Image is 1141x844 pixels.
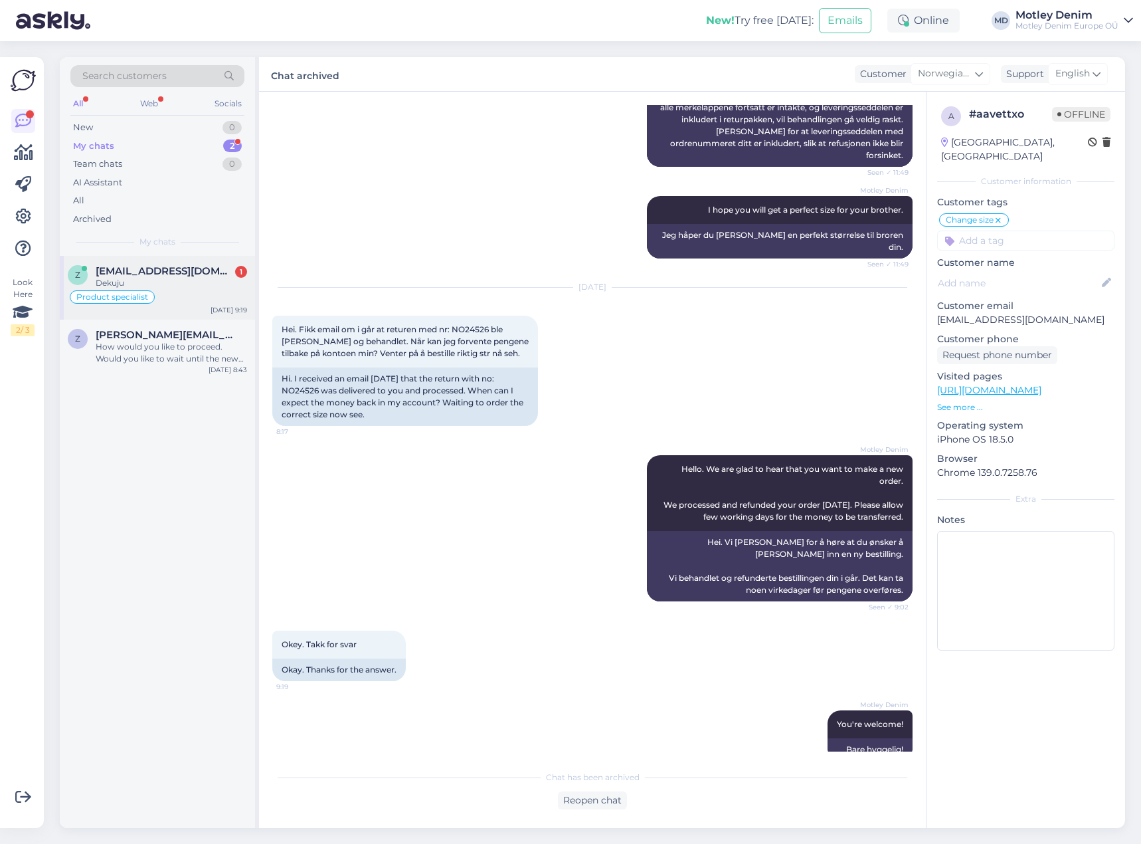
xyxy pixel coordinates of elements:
div: Hei. Vi [PERSON_NAME] for å høre at du ønsker å [PERSON_NAME] inn en ny bestilling. Vi behandlet ... [647,531,913,601]
span: Change size [946,216,994,224]
span: Hello. We are glad to hear that you want to make a new order. We processed and refunded your orde... [663,464,905,522]
p: See more ... [937,401,1114,413]
div: MD [992,11,1010,30]
div: Online [887,9,960,33]
p: Customer phone [937,332,1114,346]
p: Customer name [937,256,1114,270]
div: Customer [855,67,907,81]
span: z [75,334,80,344]
div: Jeg håper du [PERSON_NAME] en perfekt størrelse til broren din. [647,224,913,259]
div: Customer information [937,175,1114,187]
span: Motley Denim [859,445,909,455]
a: [URL][DOMAIN_NAME] [937,384,1041,396]
span: Hei. Fikk email om i går at returen med nr: NO24526 ble [PERSON_NAME] og behandlet. Når kan jeg f... [282,324,531,358]
p: Notes [937,513,1114,527]
span: English [1055,66,1090,81]
p: Operating system [937,419,1114,433]
div: Dekuju [96,277,247,289]
span: Product specialist [76,293,148,301]
div: Vennligst registrer en vanlig retur. Hvis produktene er rene, alle merkelappene fortsatt er intak... [647,84,913,167]
span: 9:19 [276,682,326,692]
input: Add name [938,276,1099,290]
span: Okey. Takk for svar [282,639,357,649]
p: Customer tags [937,195,1114,209]
span: You're welcome! [837,719,903,729]
div: [GEOGRAPHIC_DATA], [GEOGRAPHIC_DATA] [941,136,1088,163]
div: Socials [212,95,244,112]
div: [DATE] [272,281,913,293]
span: Chat has been archived [546,772,640,784]
div: Support [1001,67,1044,81]
input: Add a tag [937,231,1114,251]
span: Offline [1052,107,1110,122]
label: Chat archived [271,65,339,83]
span: z [75,270,80,280]
span: Search customers [82,69,167,83]
span: 8:17 [276,427,326,437]
div: Request phone number [937,346,1057,364]
div: [DATE] 8:43 [209,365,247,375]
span: a [948,111,954,121]
p: Customer email [937,299,1114,313]
span: Motley Denim [859,185,909,195]
span: Seen ✓ 11:49 [859,259,909,269]
div: # aavettxo [969,106,1052,122]
div: Web [137,95,161,112]
div: 0 [222,121,242,134]
span: My chats [139,236,175,248]
div: [DATE] 9:19 [211,305,247,315]
div: 2 / 3 [11,324,35,336]
div: My chats [73,140,114,153]
div: Bare hyggelig! [828,738,913,761]
p: Chrome 139.0.7258.76 [937,466,1114,480]
div: 0 [222,158,242,171]
div: Reopen chat [558,791,627,809]
div: Okay. Thanks for the answer. [272,659,406,681]
div: Motley Denim Europe OÜ [1015,21,1118,31]
span: Motley Denim [859,700,909,710]
div: All [73,194,84,207]
div: Motley Denim [1015,10,1118,21]
span: I hope you will get a perfect size for your brother. [708,205,903,215]
b: New! [706,14,735,27]
div: AI Assistant [73,176,122,189]
p: iPhone OS 18.5.0 [937,433,1114,447]
div: Try free [DATE]: [706,13,814,29]
p: Visited pages [937,369,1114,383]
div: Hi. I received an email [DATE] that the return with no: NO24526 was delivered to you and processe... [272,368,538,426]
p: Browser [937,452,1114,466]
span: zahradnikova.t@azet.sk [96,329,234,341]
div: All [70,95,86,112]
div: Team chats [73,158,122,171]
button: Emails [819,8,871,33]
span: Seen ✓ 9:02 [859,602,909,612]
div: 2 [223,140,242,153]
div: 1 [235,266,247,278]
p: [EMAIL_ADDRESS][DOMAIN_NAME] [937,313,1114,327]
div: Extra [937,493,1114,505]
a: Motley DenimMotley Denim Europe OÜ [1015,10,1133,31]
span: Norwegian Bokmål [918,66,972,81]
div: How would you like to proceed. Would you like to wait until the new delivery arrives or remove th... [96,341,247,365]
div: Look Here [11,276,35,336]
span: Seen ✓ 11:49 [859,167,909,177]
img: Askly Logo [11,68,36,93]
span: zetts28@seznam.cz [96,265,234,277]
div: Archived [73,213,112,226]
div: New [73,121,93,134]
